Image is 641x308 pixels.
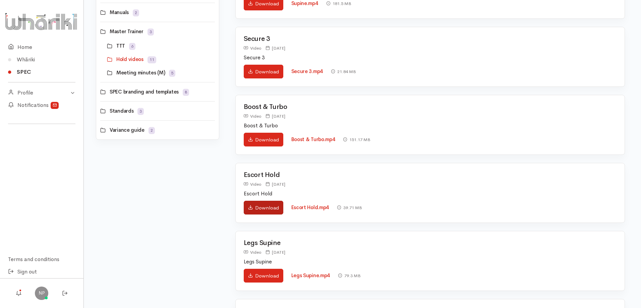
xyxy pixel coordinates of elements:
div: 39.71 MB [337,204,362,211]
div: 151.17 MB [343,136,370,143]
p: Boost & Turbo [244,122,617,130]
a: Download [244,133,283,147]
div: Video [244,181,261,188]
p: Legs Supine [244,258,617,266]
h2: Boost & Turbo [244,103,617,111]
h2: Legs Supine [244,239,617,247]
a: Download [244,65,283,79]
div: [DATE] [266,113,285,120]
div: 21.84 MB [331,68,356,75]
a: Escort Hold.mp4 [291,204,329,210]
div: [DATE] [266,45,285,52]
div: Video [244,113,261,120]
a: Secure 3.mp4 [291,68,323,74]
div: Follow us on LinkedIn [8,128,75,144]
a: Boost & Turbo.mp4 [291,136,335,142]
div: 79.3 MB [338,272,361,279]
div: Video [244,45,261,52]
a: Download [244,269,283,283]
div: [DATE] [266,181,285,188]
a: NP [35,287,48,300]
h2: Secure 3 [244,35,617,43]
div: [DATE] [266,249,285,256]
h2: Escort Hold [244,171,617,179]
a: Legs Supine.mp4 [291,272,330,279]
iframe: LinkedIn Embedded Content [28,128,55,136]
a: Download [244,201,283,215]
div: Video [244,249,261,256]
p: Secure 3 [244,54,617,62]
p: Escort Hold [244,190,617,198]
